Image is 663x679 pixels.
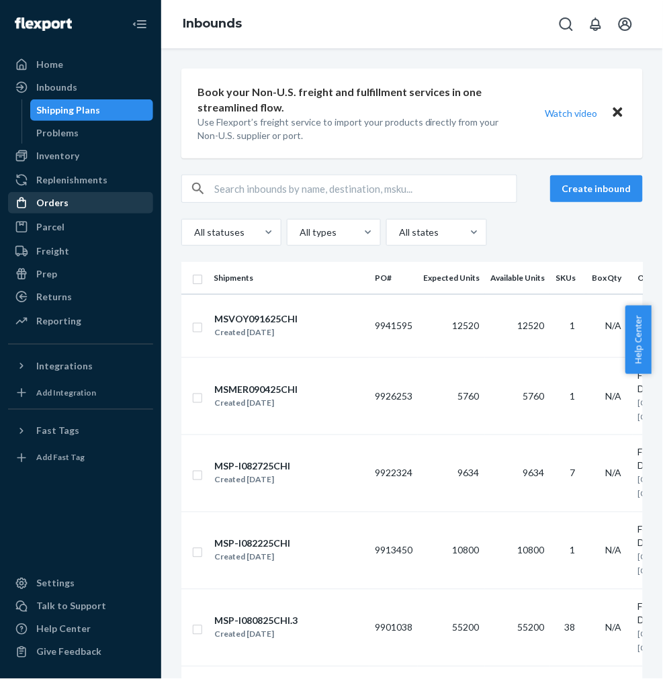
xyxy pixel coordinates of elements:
[214,326,298,339] div: Created [DATE]
[30,122,154,144] a: Problems
[15,17,72,31] img: Flexport logo
[369,294,418,358] td: 9941595
[36,645,101,659] div: Give Feedback
[586,262,633,294] th: Box Qty
[606,467,622,479] span: N/A
[8,286,153,308] a: Returns
[214,175,517,202] input: Search inbounds by name, destination, msku...
[8,77,153,98] a: Inbounds
[214,396,298,410] div: Created [DATE]
[8,169,153,191] a: Replenishments
[36,220,64,234] div: Parcel
[458,467,480,479] span: 9634
[606,622,622,633] span: N/A
[570,320,576,331] span: 1
[8,54,153,75] a: Home
[214,312,298,326] div: MSVOY091625CHI
[537,103,607,123] button: Watch video
[570,545,576,556] span: 1
[8,420,153,442] button: Fast Tags
[8,355,153,377] button: Integrations
[36,314,81,328] div: Reporting
[518,545,545,556] span: 10800
[518,320,545,331] span: 12520
[30,99,154,121] a: Shipping Plans
[518,622,545,633] span: 55200
[8,192,153,214] a: Orders
[36,196,69,210] div: Orders
[369,512,418,590] td: 9913450
[126,11,153,38] button: Close Navigation
[36,452,85,463] div: Add Fast Tag
[523,390,545,402] span: 5760
[36,58,63,71] div: Home
[369,262,418,294] th: PO#
[36,149,79,163] div: Inventory
[36,387,96,398] div: Add Integration
[214,551,290,564] div: Created [DATE]
[214,383,298,396] div: MSMER090425CHI
[172,5,253,44] ol: breadcrumbs
[8,573,153,594] a: Settings
[208,262,369,294] th: Shipments
[523,467,545,479] span: 9634
[214,537,290,551] div: MSP-I082225CHI
[369,358,418,435] td: 9926253
[8,382,153,404] a: Add Integration
[8,641,153,663] button: Give Feedback
[197,116,521,142] p: Use Flexport’s freight service to import your products directly from your Non-U.S. supplier or port.
[606,390,622,402] span: N/A
[214,460,290,473] div: MSP-I082725CHI
[553,11,580,38] button: Open Search Box
[36,577,75,590] div: Settings
[36,600,106,613] div: Talk to Support
[565,622,576,633] span: 38
[550,175,643,202] button: Create inbound
[612,11,639,38] button: Open account menu
[418,262,485,294] th: Expected Units
[8,216,153,238] a: Parcel
[298,226,300,239] input: All types
[36,267,57,281] div: Prep
[37,103,101,117] div: Shipping Plans
[8,596,153,617] a: Talk to Support
[36,244,69,258] div: Freight
[8,310,153,332] a: Reporting
[36,359,93,373] div: Integrations
[8,447,153,469] a: Add Fast Tag
[193,226,194,239] input: All statuses
[37,126,79,140] div: Problems
[197,85,521,116] p: Book your Non-U.S. freight and fulfillment services in one streamlined flow.
[36,81,77,94] div: Inbounds
[609,103,627,123] button: Close
[36,623,91,636] div: Help Center
[214,615,298,628] div: MSP-I080825CHI.3
[183,16,242,31] a: Inbounds
[485,262,550,294] th: Available Units
[606,320,622,331] span: N/A
[570,390,576,402] span: 1
[550,262,586,294] th: SKUs
[8,240,153,262] a: Freight
[453,320,480,331] span: 12520
[369,590,418,667] td: 9901038
[625,306,652,374] button: Help Center
[458,390,480,402] span: 5760
[36,290,72,304] div: Returns
[570,467,576,479] span: 7
[453,545,480,556] span: 10800
[214,628,298,641] div: Created [DATE]
[36,173,107,187] div: Replenishments
[369,435,418,512] td: 9922324
[606,545,622,556] span: N/A
[8,145,153,167] a: Inventory
[8,263,153,285] a: Prep
[582,11,609,38] button: Open notifications
[453,622,480,633] span: 55200
[8,619,153,640] a: Help Center
[398,226,399,239] input: All states
[36,424,79,438] div: Fast Tags
[214,473,290,487] div: Created [DATE]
